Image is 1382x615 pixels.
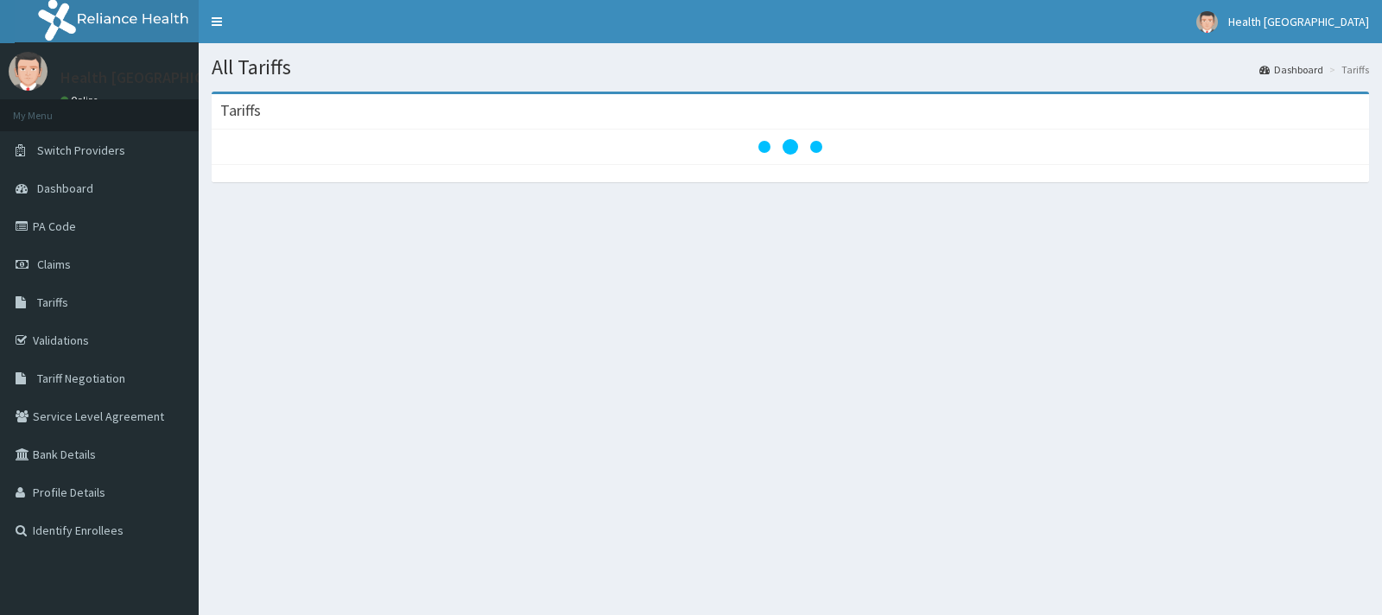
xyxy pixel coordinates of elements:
[37,143,125,158] span: Switch Providers
[212,56,1369,79] h1: All Tariffs
[60,70,253,86] p: Health [GEOGRAPHIC_DATA]
[37,295,68,310] span: Tariffs
[37,181,93,196] span: Dashboard
[1325,62,1369,77] li: Tariffs
[37,257,71,272] span: Claims
[1228,14,1369,29] span: Health [GEOGRAPHIC_DATA]
[37,371,125,386] span: Tariff Negotiation
[1196,11,1218,33] img: User Image
[9,52,48,91] img: User Image
[1259,62,1323,77] a: Dashboard
[756,112,825,181] svg: audio-loading
[60,94,102,106] a: Online
[220,103,261,118] h3: Tariffs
